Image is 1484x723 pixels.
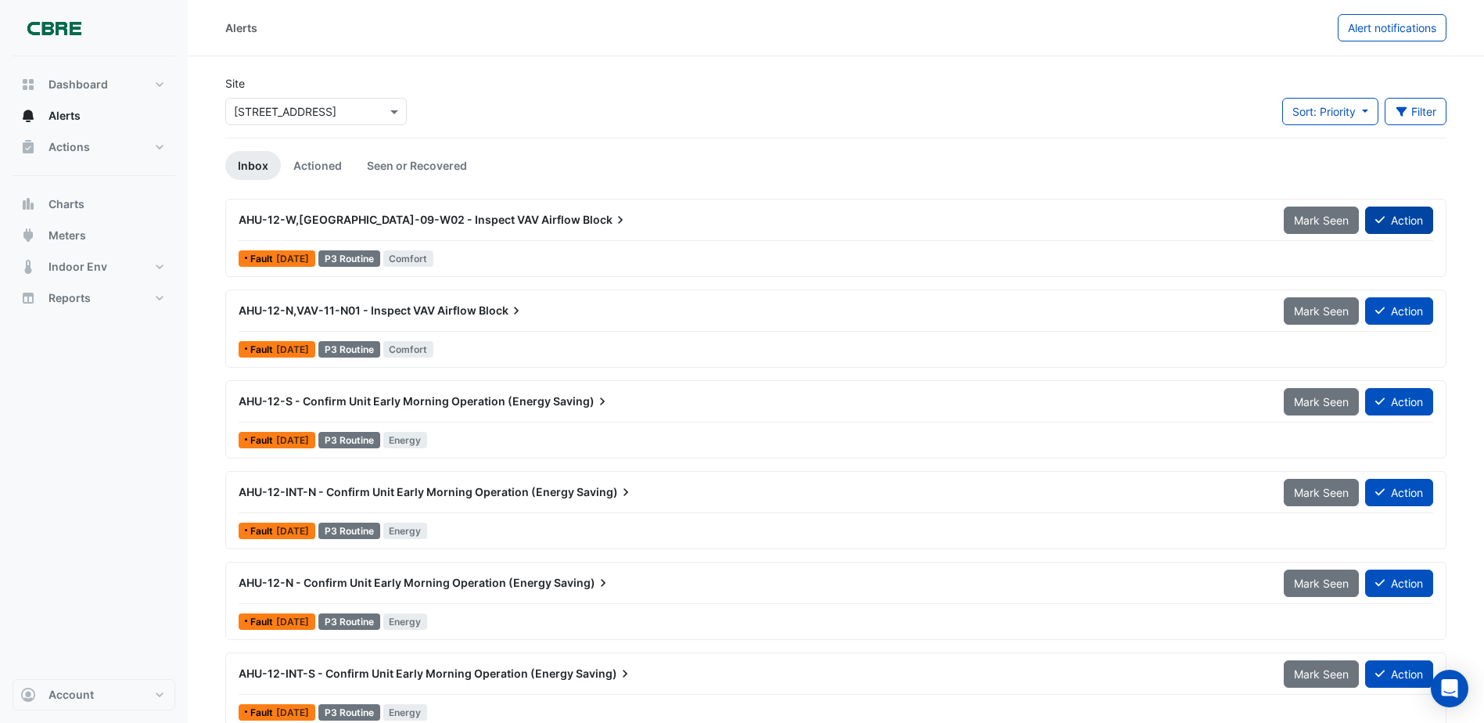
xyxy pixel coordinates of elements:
[318,432,380,448] div: P3 Routine
[1284,207,1359,234] button: Mark Seen
[1294,395,1349,408] span: Mark Seen
[1284,388,1359,415] button: Mark Seen
[318,704,380,721] div: P3 Routine
[1294,304,1349,318] span: Mark Seen
[383,613,428,630] span: Energy
[225,20,257,36] div: Alerts
[239,485,574,498] span: AHU-12-INT-N - Confirm Unit Early Morning Operation (Energy
[1284,297,1359,325] button: Mark Seen
[1365,297,1433,325] button: Action
[20,290,36,306] app-icon: Reports
[354,151,480,180] a: Seen or Recovered
[239,576,552,589] span: AHU-12-N - Confirm Unit Early Morning Operation (Energy
[276,253,309,264] span: Tue 12-Aug-2025 08:15 AEST
[13,220,175,251] button: Meters
[577,484,634,500] span: Saving)
[13,100,175,131] button: Alerts
[239,667,573,680] span: AHU-12-INT-S - Confirm Unit Early Morning Operation (Energy
[1365,479,1433,506] button: Action
[49,139,90,155] span: Actions
[318,250,380,267] div: P3 Routine
[1282,98,1378,125] button: Sort: Priority
[20,108,36,124] app-icon: Alerts
[1284,479,1359,506] button: Mark Seen
[1385,98,1447,125] button: Filter
[49,259,107,275] span: Indoor Env
[250,708,276,718] span: Fault
[13,282,175,314] button: Reports
[13,131,175,163] button: Actions
[1338,14,1446,41] button: Alert notifications
[383,704,428,721] span: Energy
[1294,577,1349,590] span: Mark Seen
[239,213,580,226] span: AHU-12-W,[GEOGRAPHIC_DATA]-09-W02 - Inspect VAV Airflow
[13,679,175,710] button: Account
[553,394,610,409] span: Saving)
[1284,660,1359,688] button: Mark Seen
[1365,660,1433,688] button: Action
[1294,486,1349,499] span: Mark Seen
[479,303,524,318] span: Block
[1348,21,1436,34] span: Alert notifications
[1294,214,1349,227] span: Mark Seen
[49,108,81,124] span: Alerts
[276,434,309,446] span: Tue 12-Aug-2025 05:30 AEST
[383,250,434,267] span: Comfort
[49,687,94,703] span: Account
[318,341,380,358] div: P3 Routine
[225,75,245,92] label: Site
[239,304,476,317] span: AHU-12-N,VAV-11-N01 - Inspect VAV Airflow
[19,13,89,44] img: Company Logo
[583,212,628,228] span: Block
[318,523,380,539] div: P3 Routine
[250,345,276,354] span: Fault
[1431,670,1468,707] div: Open Intercom Messenger
[20,228,36,243] app-icon: Meters
[225,151,281,180] a: Inbox
[250,617,276,627] span: Fault
[49,228,86,243] span: Meters
[318,613,380,630] div: P3 Routine
[49,77,108,92] span: Dashboard
[1365,570,1433,597] button: Action
[20,77,36,92] app-icon: Dashboard
[239,394,551,408] span: AHU-12-S - Confirm Unit Early Morning Operation (Energy
[576,666,633,682] span: Saving)
[554,575,611,591] span: Saving)
[1365,388,1433,415] button: Action
[281,151,354,180] a: Actioned
[250,254,276,264] span: Fault
[383,432,428,448] span: Energy
[13,69,175,100] button: Dashboard
[383,341,434,358] span: Comfort
[13,251,175,282] button: Indoor Env
[276,344,309,355] span: Tue 12-Aug-2025 07:45 AEST
[49,196,84,212] span: Charts
[1294,667,1349,681] span: Mark Seen
[250,527,276,536] span: Fault
[1284,570,1359,597] button: Mark Seen
[383,523,428,539] span: Energy
[20,259,36,275] app-icon: Indoor Env
[276,525,309,537] span: Tue 12-Aug-2025 05:30 AEST
[276,616,309,628] span: Tue 12-Aug-2025 05:30 AEST
[20,139,36,155] app-icon: Actions
[276,707,309,718] span: Tue 12-Aug-2025 05:30 AEST
[13,189,175,220] button: Charts
[1292,105,1356,118] span: Sort: Priority
[20,196,36,212] app-icon: Charts
[1365,207,1433,234] button: Action
[250,436,276,445] span: Fault
[49,290,91,306] span: Reports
